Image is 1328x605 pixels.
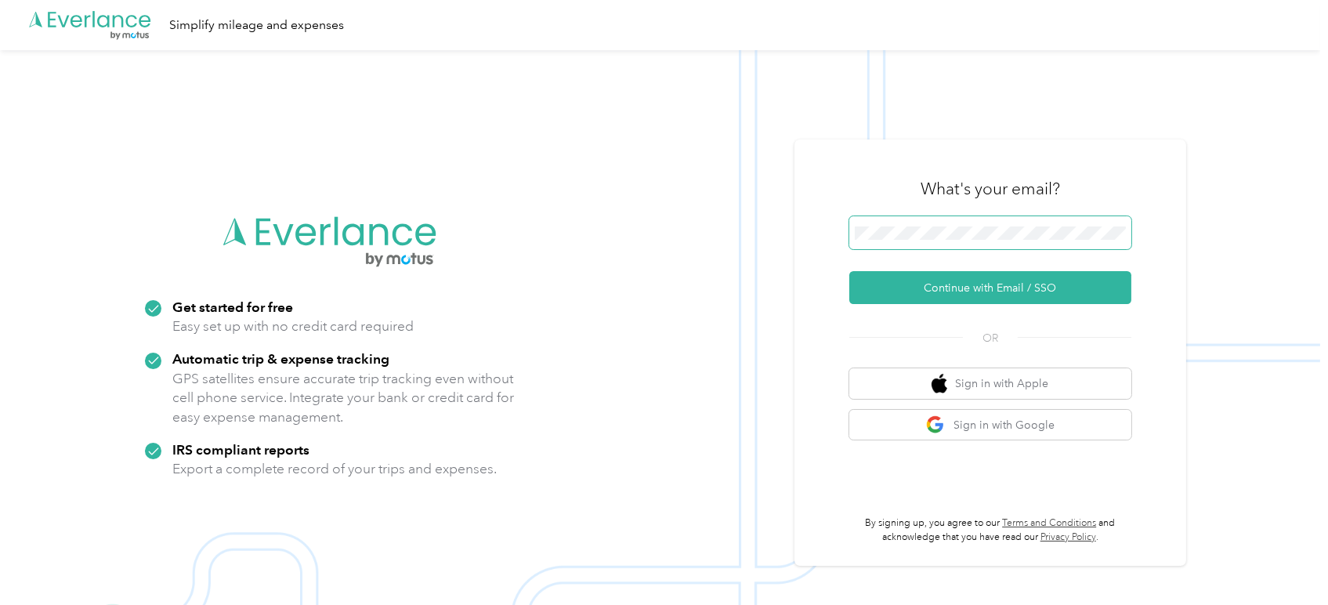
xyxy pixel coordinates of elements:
p: By signing up, you agree to our and acknowledge that you have read our . [849,516,1131,544]
p: Easy set up with no credit card required [172,317,414,336]
a: Privacy Policy [1040,531,1096,543]
img: google logo [926,415,946,435]
div: Simplify mileage and expenses [169,16,344,35]
span: OR [963,330,1018,346]
p: GPS satellites ensure accurate trip tracking even without cell phone service. Integrate your bank... [172,369,515,427]
a: Terms and Conditions [1002,517,1096,529]
strong: IRS compliant reports [172,441,309,458]
button: apple logoSign in with Apple [849,368,1131,399]
button: Continue with Email / SSO [849,271,1131,304]
strong: Automatic trip & expense tracking [172,350,389,367]
p: Export a complete record of your trips and expenses. [172,459,497,479]
h3: What's your email? [921,178,1060,200]
img: apple logo [932,374,947,393]
button: google logoSign in with Google [849,410,1131,440]
strong: Get started for free [172,299,293,315]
